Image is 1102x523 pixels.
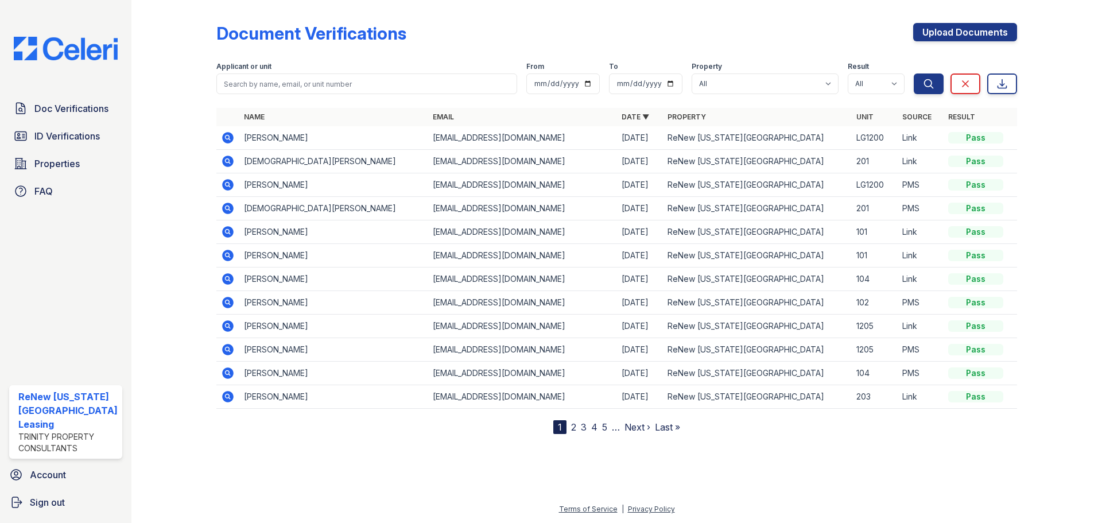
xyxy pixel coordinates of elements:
[663,126,852,150] td: ReNew [US_STATE][GEOGRAPHIC_DATA]
[852,197,898,220] td: 201
[617,244,663,268] td: [DATE]
[663,385,852,409] td: ReNew [US_STATE][GEOGRAPHIC_DATA]
[852,173,898,197] td: LG1200
[948,132,1003,144] div: Pass
[428,362,617,385] td: [EMAIL_ADDRESS][DOMAIN_NAME]
[239,173,428,197] td: [PERSON_NAME]
[852,291,898,315] td: 102
[617,362,663,385] td: [DATE]
[898,338,944,362] td: PMS
[617,315,663,338] td: [DATE]
[852,362,898,385] td: 104
[428,220,617,244] td: [EMAIL_ADDRESS][DOMAIN_NAME]
[428,385,617,409] td: [EMAIL_ADDRESS][DOMAIN_NAME]
[428,173,617,197] td: [EMAIL_ADDRESS][DOMAIN_NAME]
[559,505,618,513] a: Terms of Service
[628,505,675,513] a: Privacy Policy
[30,495,65,509] span: Sign out
[913,23,1017,41] a: Upload Documents
[852,338,898,362] td: 1205
[898,385,944,409] td: Link
[852,220,898,244] td: 101
[655,421,680,433] a: Last »
[5,37,127,60] img: CE_Logo_Blue-a8612792a0a2168367f1c8372b55b34899dd931a85d93a1a3d3e32e68fde9ad4.png
[239,197,428,220] td: [DEMOGRAPHIC_DATA][PERSON_NAME]
[898,362,944,385] td: PMS
[663,291,852,315] td: ReNew [US_STATE][GEOGRAPHIC_DATA]
[663,362,852,385] td: ReNew [US_STATE][GEOGRAPHIC_DATA]
[239,385,428,409] td: [PERSON_NAME]
[239,150,428,173] td: [DEMOGRAPHIC_DATA][PERSON_NAME]
[602,421,607,433] a: 5
[898,244,944,268] td: Link
[898,268,944,291] td: Link
[898,220,944,244] td: Link
[948,156,1003,167] div: Pass
[663,244,852,268] td: ReNew [US_STATE][GEOGRAPHIC_DATA]
[428,315,617,338] td: [EMAIL_ADDRESS][DOMAIN_NAME]
[622,505,624,513] div: |
[428,244,617,268] td: [EMAIL_ADDRESS][DOMAIN_NAME]
[852,315,898,338] td: 1205
[428,338,617,362] td: [EMAIL_ADDRESS][DOMAIN_NAME]
[617,150,663,173] td: [DATE]
[902,113,932,121] a: Source
[663,173,852,197] td: ReNew [US_STATE][GEOGRAPHIC_DATA]
[244,113,265,121] a: Name
[571,421,576,433] a: 2
[617,291,663,315] td: [DATE]
[617,385,663,409] td: [DATE]
[848,62,869,71] label: Result
[948,391,1003,402] div: Pass
[624,421,650,433] a: Next ›
[948,250,1003,261] div: Pass
[663,268,852,291] td: ReNew [US_STATE][GEOGRAPHIC_DATA]
[34,102,108,115] span: Doc Verifications
[34,129,100,143] span: ID Verifications
[612,420,620,434] span: …
[617,197,663,220] td: [DATE]
[9,180,122,203] a: FAQ
[948,344,1003,355] div: Pass
[216,73,517,94] input: Search by name, email, or unit number
[617,126,663,150] td: [DATE]
[428,197,617,220] td: [EMAIL_ADDRESS][DOMAIN_NAME]
[617,268,663,291] td: [DATE]
[898,150,944,173] td: Link
[948,113,975,121] a: Result
[239,362,428,385] td: [PERSON_NAME]
[948,367,1003,379] div: Pass
[852,150,898,173] td: 201
[948,297,1003,308] div: Pass
[9,125,122,148] a: ID Verifications
[609,62,618,71] label: To
[622,113,649,121] a: Date ▼
[239,244,428,268] td: [PERSON_NAME]
[18,431,118,454] div: Trinity Property Consultants
[239,291,428,315] td: [PERSON_NAME]
[5,491,127,514] a: Sign out
[553,420,566,434] div: 1
[239,338,428,362] td: [PERSON_NAME]
[948,179,1003,191] div: Pass
[428,126,617,150] td: [EMAIL_ADDRESS][DOMAIN_NAME]
[948,320,1003,332] div: Pass
[216,62,271,71] label: Applicant or unit
[668,113,706,121] a: Property
[617,173,663,197] td: [DATE]
[428,268,617,291] td: [EMAIL_ADDRESS][DOMAIN_NAME]
[581,421,587,433] a: 3
[692,62,722,71] label: Property
[663,220,852,244] td: ReNew [US_STATE][GEOGRAPHIC_DATA]
[9,152,122,175] a: Properties
[617,220,663,244] td: [DATE]
[852,126,898,150] td: LG1200
[9,97,122,120] a: Doc Verifications
[898,126,944,150] td: Link
[239,220,428,244] td: [PERSON_NAME]
[30,468,66,482] span: Account
[852,385,898,409] td: 203
[239,268,428,291] td: [PERSON_NAME]
[591,421,597,433] a: 4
